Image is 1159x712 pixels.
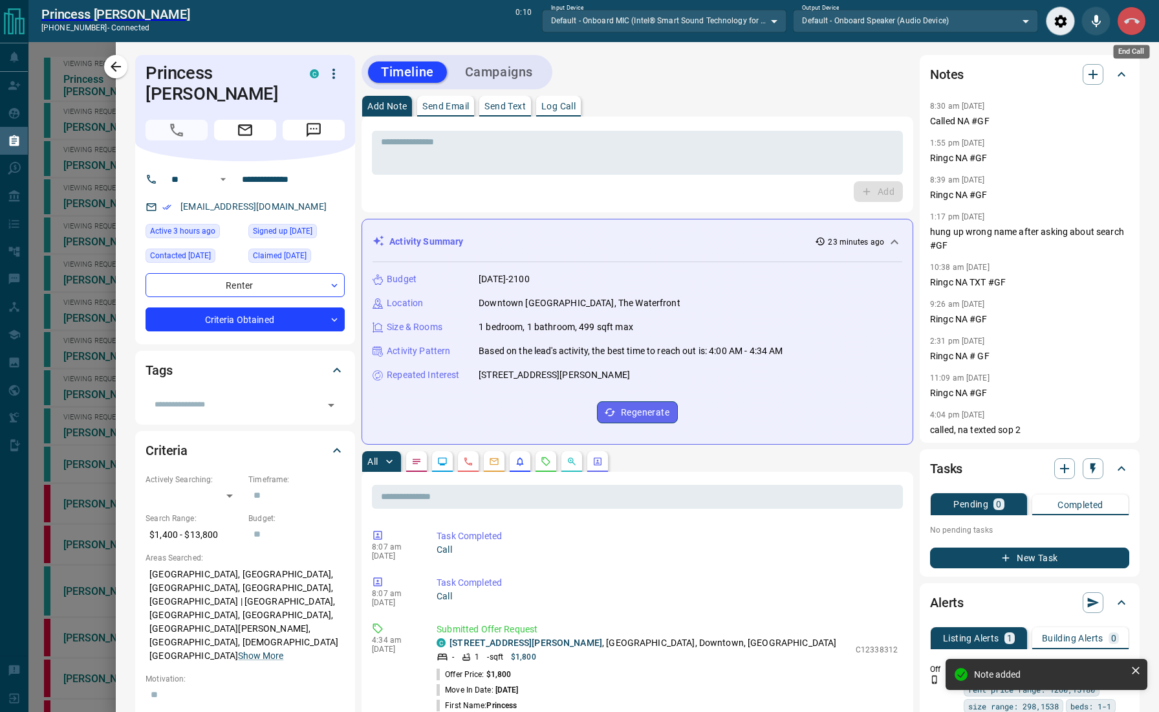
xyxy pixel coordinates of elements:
[146,552,345,564] p: Areas Searched:
[930,350,1129,363] p: Ringc NA # GF
[996,500,1001,509] p: 0
[974,669,1125,680] div: Note added
[592,456,603,467] svg: Agent Actions
[367,457,378,466] p: All
[930,453,1129,484] div: Tasks
[567,456,577,467] svg: Opportunities
[162,203,171,212] svg: Email Verified
[248,249,345,267] div: Thu Jul 17 2025
[486,670,512,679] span: $1,800
[452,651,454,663] p: -
[930,139,985,148] p: 1:55 pm [DATE]
[372,598,417,607] p: [DATE]
[515,6,531,36] p: 0:10
[930,337,985,346] p: 2:31 pm [DATE]
[541,456,551,467] svg: Requests
[930,115,1129,128] p: Called NA #GF
[479,368,630,382] p: [STREET_ADDRESS][PERSON_NAME]
[150,225,215,238] span: Active 3 hours ago
[146,360,172,381] h2: Tags
[930,225,1129,252] p: hung up wrong name after asking about search #GF
[146,307,345,331] div: Criteria Obtained
[930,386,1129,400] p: Ringc NA #GF
[146,224,242,242] div: Wed Aug 13 2025
[793,10,1038,32] div: Default - Onboard Speaker (Audio Device)
[930,188,1129,202] p: Ringc NA #GF
[930,520,1129,540] p: No pending tasks
[253,249,307,262] span: Claimed [DATE]
[146,120,208,140] span: Call
[930,663,956,675] p: Off
[387,273,417,286] p: Budget
[248,513,345,524] p: Budget:
[146,440,188,461] h2: Criteria
[146,63,290,104] h1: Princess [PERSON_NAME]
[1057,500,1103,509] p: Completed
[828,236,884,248] p: 23 minutes ago
[146,355,345,386] div: Tags
[146,673,345,685] p: Motivation:
[214,120,276,140] span: Email
[930,300,985,309] p: 9:26 am [DATE]
[422,102,469,111] p: Send Email
[930,458,962,479] h2: Tasks
[450,636,836,650] p: , [GEOGRAPHIC_DATA], Downtown, [GEOGRAPHIC_DATA]
[930,64,964,85] h2: Notes
[253,225,312,238] span: Signed up [DATE]
[802,4,839,12] label: Output Device
[437,700,517,711] p: First Name:
[238,649,283,663] button: Show More
[1117,6,1146,36] div: End Call
[484,102,526,111] p: Send Text
[541,102,576,111] p: Log Call
[437,684,518,696] p: Move In Date:
[146,474,242,485] p: Actively Searching:
[1042,634,1103,643] p: Building Alerts
[41,6,190,22] h2: Princess [PERSON_NAME]
[943,634,999,643] p: Listing Alerts
[930,373,990,383] p: 11:09 am [DATE]
[411,456,422,467] svg: Notes
[437,638,446,647] div: condos.ca
[41,22,190,34] p: [PHONE_NUMBER] -
[930,675,939,684] svg: Push Notification Only
[486,701,517,710] span: Princess
[387,296,423,310] p: Location
[372,542,417,551] p: 8:07 am
[437,456,448,467] svg: Lead Browsing Activity
[372,636,417,645] p: 4:34 am
[551,4,584,12] label: Input Device
[367,102,407,111] p: Add Note
[487,651,503,663] p: - sqft
[146,273,345,297] div: Renter
[180,201,327,212] a: [EMAIL_ADDRESS][DOMAIN_NAME]
[930,410,985,419] p: 4:04 pm [DATE]
[452,61,546,83] button: Campaigns
[489,456,499,467] svg: Emails
[146,564,345,667] p: [GEOGRAPHIC_DATA], [GEOGRAPHIC_DATA], [GEOGRAPHIC_DATA], [GEOGRAPHIC_DATA], [GEOGRAPHIC_DATA] | [...
[930,263,990,272] p: 10:38 am [DATE]
[146,435,345,466] div: Criteria
[372,645,417,654] p: [DATE]
[150,249,211,262] span: Contacted [DATE]
[475,651,479,663] p: 1
[111,23,149,32] span: connected
[953,500,988,509] p: Pending
[310,69,319,78] div: condos.ca
[542,10,787,32] div: Default - Onboard MIC (Intel® Smart Sound Technology for Digital Microphones)
[930,423,1129,437] p: called, na texted sop 2
[597,401,678,423] button: Regenerate
[437,590,898,603] p: Call
[372,551,417,561] p: [DATE]
[437,576,898,590] p: Task Completed
[930,276,1129,289] p: Ringc NA TXT #GF
[515,456,525,467] svg: Listing Alerts
[248,224,345,242] div: Sat Nov 12 2022
[146,524,242,546] p: $1,400 - $13,800
[215,172,231,187] button: Open
[387,344,450,358] p: Activity Pattern
[479,344,783,358] p: Based on the lead's activity, the best time to reach out is: 4:00 AM - 4:34 AM
[1081,6,1110,36] div: Mute
[930,313,1129,326] p: Ringc NA #GF
[389,235,463,249] p: Activity Summary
